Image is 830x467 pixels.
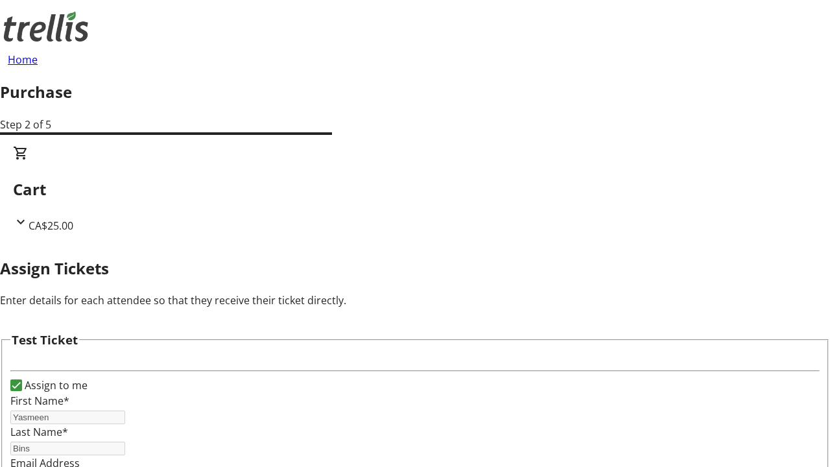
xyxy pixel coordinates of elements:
h3: Test Ticket [12,331,78,349]
div: CartCA$25.00 [13,145,817,233]
span: CA$25.00 [29,219,73,233]
label: Last Name* [10,425,68,439]
label: First Name* [10,394,69,408]
h2: Cart [13,178,817,201]
label: Assign to me [22,377,88,393]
